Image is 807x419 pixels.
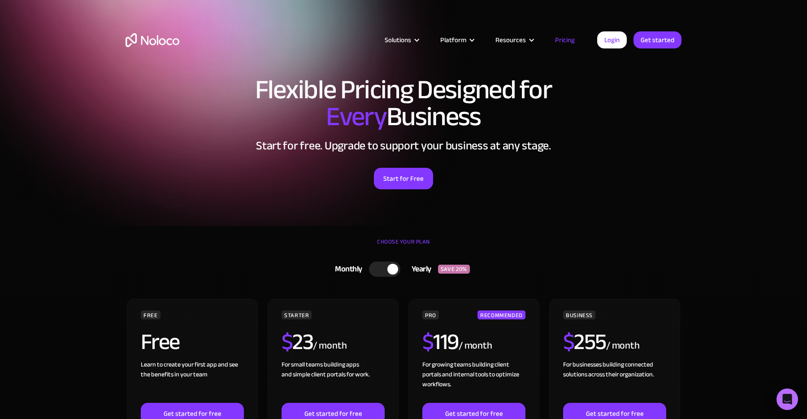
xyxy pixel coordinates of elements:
h2: 255 [563,331,606,353]
div: Platform [429,34,484,46]
div: For growing teams building client portals and internal tools to optimize workflows. [422,360,525,403]
div: For small teams building apps and simple client portals for work. ‍ [282,360,385,403]
div: PRO [422,310,439,319]
div: Resources [484,34,544,46]
div: Solutions [373,34,429,46]
a: Get started [633,31,681,48]
div: FREE [141,310,161,319]
div: / month [606,339,640,353]
div: Learn to create your first app and see the benefits in your team ‍ [141,360,244,403]
div: Monthly [324,262,369,276]
div: Solutions [385,34,411,46]
span: Every [326,92,386,142]
h2: 23 [282,331,313,353]
div: Yearly [400,262,438,276]
h1: Flexible Pricing Designed for Business [126,76,681,130]
div: Open Intercom Messenger [777,388,798,410]
div: For businesses building connected solutions across their organization. ‍ [563,360,666,403]
div: / month [459,339,492,353]
div: SAVE 20% [438,265,470,274]
span: $ [282,321,293,363]
a: home [126,33,179,47]
div: CHOOSE YOUR PLAN [126,235,681,258]
a: Pricing [544,34,586,46]
a: Start for Free [374,168,433,189]
a: Login [597,31,627,48]
div: Platform [440,34,466,46]
div: Resources [495,34,526,46]
div: STARTER [282,310,312,319]
span: $ [422,321,434,363]
h2: Free [141,331,180,353]
div: / month [313,339,347,353]
span: $ [563,321,574,363]
div: RECOMMENDED [477,310,525,319]
div: BUSINESS [563,310,595,319]
h2: Start for free. Upgrade to support your business at any stage. [126,139,681,153]
h2: 119 [422,331,459,353]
